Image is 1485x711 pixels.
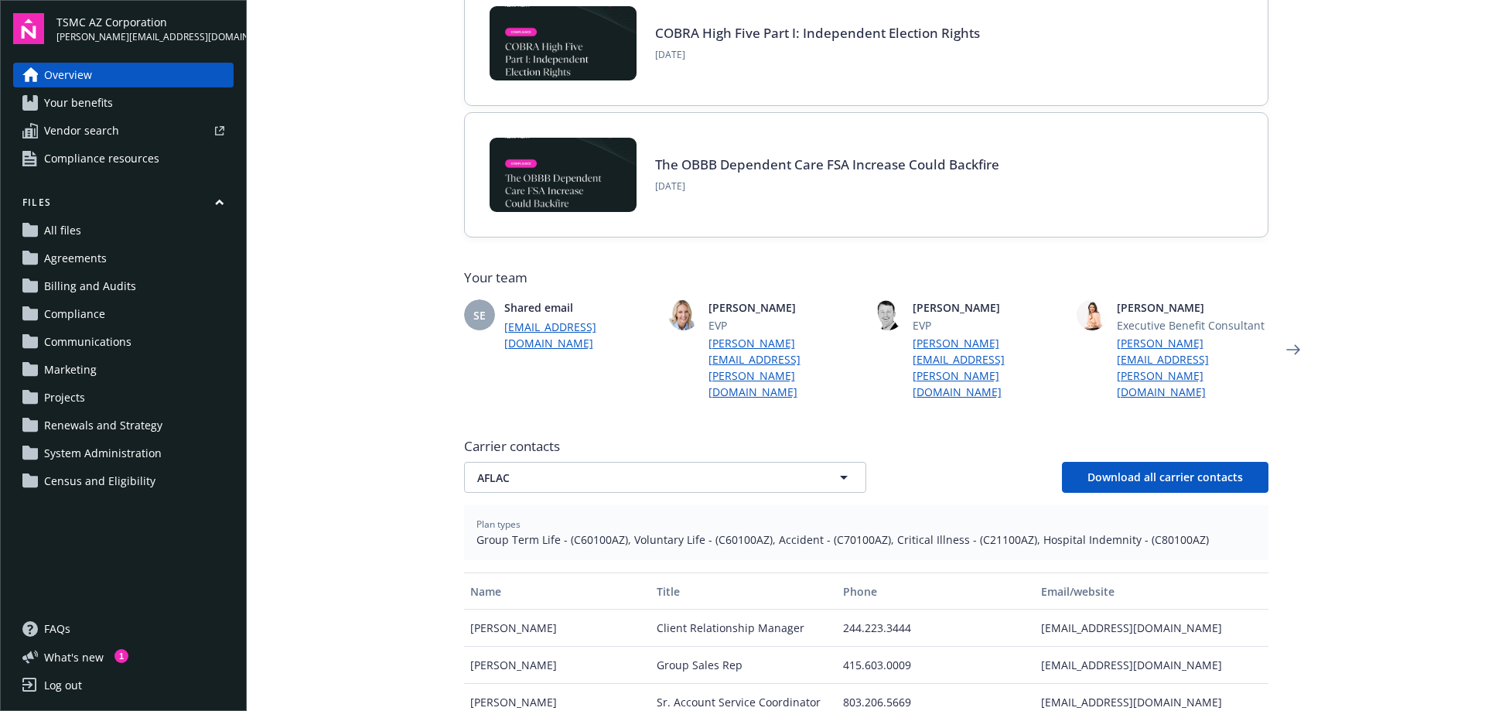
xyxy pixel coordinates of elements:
span: [PERSON_NAME] [708,299,860,316]
a: FAQs [13,617,234,641]
a: [PERSON_NAME][EMAIL_ADDRESS][PERSON_NAME][DOMAIN_NAME] [913,335,1064,400]
span: Census and Eligibility [44,469,155,494]
span: Overview [44,63,92,87]
a: Vendor search [13,118,234,143]
span: What ' s new [44,649,104,665]
a: [EMAIL_ADDRESS][DOMAIN_NAME] [504,319,656,351]
div: Log out [44,673,82,698]
div: [EMAIL_ADDRESS][DOMAIN_NAME] [1035,610,1268,647]
span: Agreements [44,246,107,271]
span: AFLAC [477,470,799,486]
div: 415.603.0009 [837,647,1035,684]
a: Marketing [13,357,234,382]
span: All files [44,218,81,243]
a: Projects [13,385,234,410]
span: Projects [44,385,85,410]
a: Census and Eligibility [13,469,234,494]
a: All files [13,218,234,243]
span: TSMC AZ Corporation [56,14,234,30]
span: FAQs [44,617,70,641]
div: Group Sales Rep [650,647,837,684]
a: Compliance resources [13,146,234,171]
a: Billing and Audits [13,274,234,299]
button: Download all carrier contacts [1062,462,1268,493]
button: Files [13,196,234,215]
a: COBRA High Five Part I: Independent Election Rights [655,24,980,42]
span: Your benefits [44,91,113,115]
img: photo [1077,299,1108,330]
span: [DATE] [655,48,980,62]
span: Group Term Life - (C60100AZ), Voluntary Life - (C60100AZ), Accident - (C70100AZ), Critical Illnes... [476,532,1256,548]
button: Phone [837,573,1035,610]
div: Client Relationship Manager [650,610,837,647]
a: Agreements [13,246,234,271]
span: EVP [708,317,860,333]
span: SE [473,307,486,323]
a: System Administration [13,441,234,466]
img: BLOG-Card Image - Compliance - COBRA High Five Pt 1 07-18-25.jpg [490,6,637,80]
a: Next [1281,337,1306,362]
a: Renewals and Strategy [13,413,234,438]
span: Billing and Audits [44,274,136,299]
span: Your team [464,268,1268,287]
img: photo [668,299,699,330]
button: Title [650,573,837,610]
button: Email/website [1035,573,1268,610]
a: Communications [13,330,234,354]
button: What's new1 [13,649,128,665]
span: Download all carrier contacts [1087,470,1243,484]
span: Communications [44,330,131,354]
img: photo [872,299,903,330]
div: Phone [843,583,1029,600]
button: AFLAC [464,462,866,493]
a: [PERSON_NAME][EMAIL_ADDRESS][PERSON_NAME][DOMAIN_NAME] [1117,335,1268,400]
span: Shared email [504,299,656,316]
div: 1 [114,649,128,663]
span: Plan types [476,518,1256,532]
span: Compliance [44,302,105,326]
span: [DATE] [655,179,999,193]
a: Overview [13,63,234,87]
span: System Administration [44,441,162,466]
img: BLOG-Card Image - Compliance - OBBB Dep Care FSA - 08-01-25.jpg [490,138,637,212]
span: Renewals and Strategy [44,413,162,438]
button: TSMC AZ Corporation[PERSON_NAME][EMAIL_ADDRESS][DOMAIN_NAME] [56,13,234,44]
a: The OBBB Dependent Care FSA Increase Could Backfire [655,156,999,173]
div: [PERSON_NAME] [464,647,650,684]
span: Vendor search [44,118,119,143]
div: Title [657,583,831,600]
a: Compliance [13,302,234,326]
div: Name [470,583,644,600]
div: [PERSON_NAME] [464,610,650,647]
span: [PERSON_NAME] [913,299,1064,316]
div: 244.223.3444 [837,610,1035,647]
span: [PERSON_NAME] [1117,299,1268,316]
span: Executive Benefit Consultant [1117,317,1268,333]
img: navigator-logo.svg [13,13,44,44]
a: [PERSON_NAME][EMAIL_ADDRESS][PERSON_NAME][DOMAIN_NAME] [708,335,860,400]
span: [PERSON_NAME][EMAIL_ADDRESS][DOMAIN_NAME] [56,30,234,44]
span: Carrier contacts [464,437,1268,456]
div: [EMAIL_ADDRESS][DOMAIN_NAME] [1035,647,1268,684]
a: Your benefits [13,91,234,115]
span: Compliance resources [44,146,159,171]
span: Marketing [44,357,97,382]
button: Name [464,573,650,610]
div: Email/website [1041,583,1261,600]
span: EVP [913,317,1064,333]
